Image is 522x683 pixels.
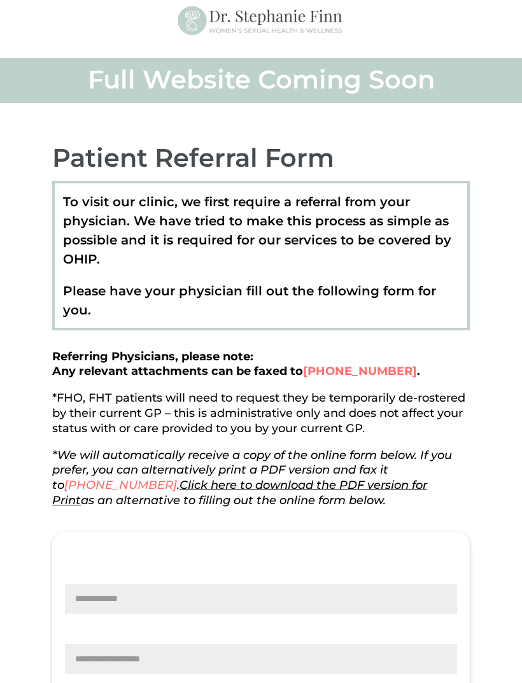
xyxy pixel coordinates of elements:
p: Please have your physician fill out the following form for you. [63,281,459,320]
h2: Patient Referral Form [52,141,470,181]
strong: Referring Physicians, please note: Any relevant attachments can be faxed to . [52,349,420,379]
a: [PHONE_NUMBER] [303,364,417,378]
a: Click here to download the PDF version for Print [52,478,427,507]
em: *We will automatically receive a copy of the online form below. If you prefer, you can alternativ... [52,448,452,507]
a: [PHONE_NUMBER] [64,478,177,492]
p: *FHO, FHT patients will need to request they be temporarily de-rostered by their current GP – thi... [52,391,470,447]
h2: Full Website Coming Soon [52,63,470,102]
p: To visit our clinic, we first require a referral from your physician. We have tried to make this ... [63,192,459,281]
